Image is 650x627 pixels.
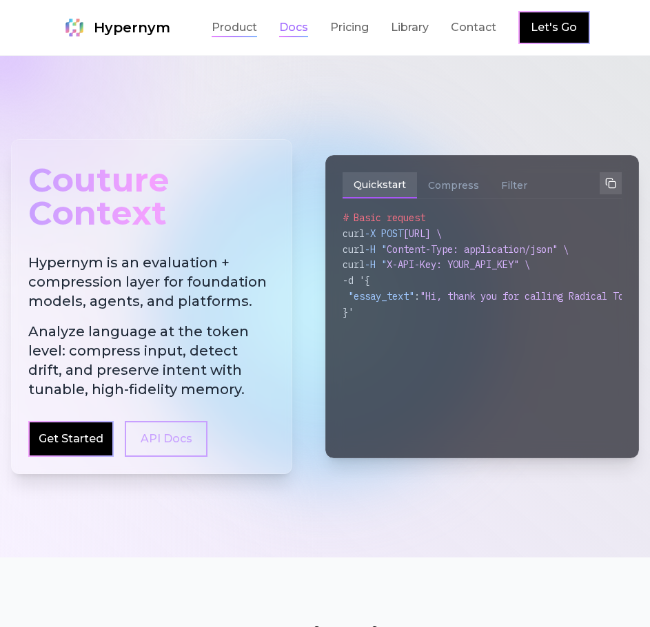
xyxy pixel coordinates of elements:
a: API Docs [125,421,207,457]
span: curl [343,243,365,256]
button: Compress [417,172,490,198]
span: }' [343,306,354,318]
span: -X POST [365,227,403,240]
h2: Hypernym is an evaluation + compression layer for foundation models, agents, and platforms. [28,253,275,399]
a: Product [212,19,257,36]
div: Couture Context [28,156,275,236]
span: -H " [365,243,387,256]
a: Let's Go [531,19,577,36]
span: curl [343,227,365,240]
button: Quickstart [343,172,417,198]
span: [URL] \ [403,227,442,240]
a: Library [391,19,429,36]
a: Get Started [39,431,103,447]
span: curl [343,258,365,271]
a: Contact [451,19,496,36]
span: : [414,290,420,302]
a: Hypernym [61,14,170,41]
a: Pricing [330,19,369,36]
span: -H " [365,258,387,271]
a: Docs [279,19,308,36]
span: -d '{ [343,274,370,287]
span: # Basic request [343,212,425,224]
span: Analyze language at the token level: compress input, detect drift, and preserve intent with tunab... [28,322,275,399]
span: X-API-Key: YOUR_API_KEY" \ [387,258,530,271]
span: Content-Type: application/json" \ [387,243,569,256]
img: Hypernym Logo [61,14,88,41]
button: Filter [490,172,538,198]
button: Copy to clipboard [600,172,622,194]
span: "essay_text" [348,290,414,302]
span: Hypernym [94,18,170,37]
